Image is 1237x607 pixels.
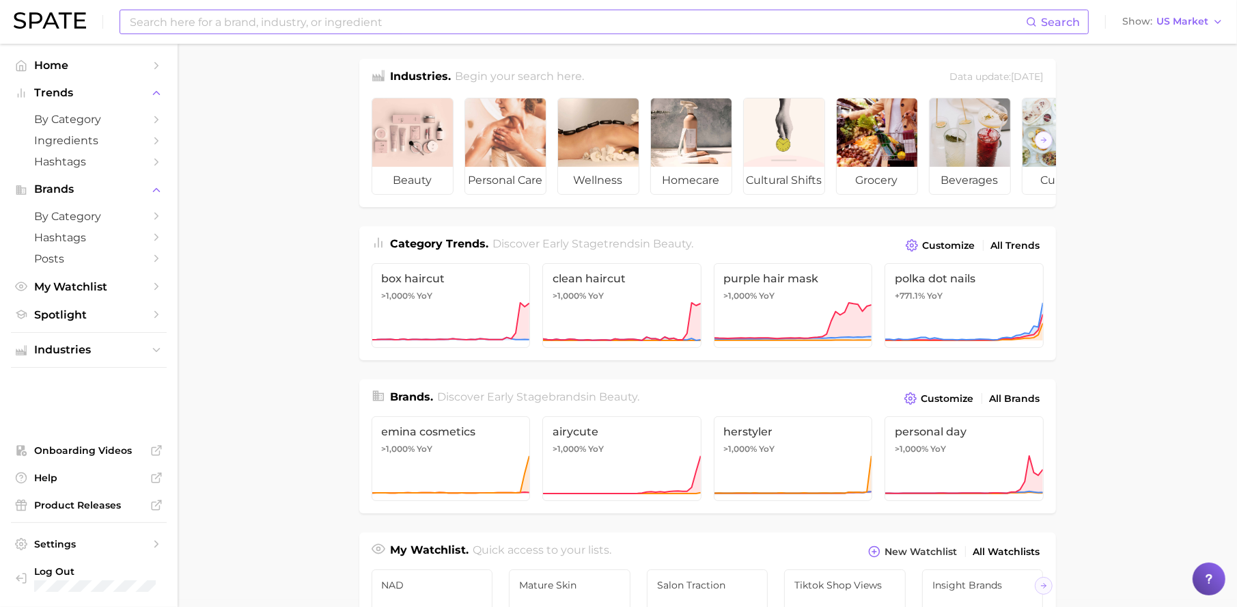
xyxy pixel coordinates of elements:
span: YoY [417,444,433,455]
h1: My Watchlist. [391,542,469,561]
a: personal care [464,98,546,195]
span: Ingredients [34,134,143,147]
h2: Quick access to your lists. [473,542,611,561]
span: YoY [417,291,433,301]
span: herstyler [724,425,863,438]
span: emina cosmetics [382,425,520,438]
span: YoY [588,444,604,455]
span: Posts [34,252,143,265]
span: clean haircut [553,272,691,285]
span: Spotlight [34,308,143,321]
a: box haircut>1,000% YoY [372,263,531,348]
span: Log Out [34,565,156,578]
span: by Category [34,113,143,126]
span: >1,000% [724,444,758,454]
span: Hashtags [34,155,143,168]
span: Hashtags [34,231,143,244]
span: Salon Traction [657,580,758,591]
a: emina cosmetics>1,000% YoY [372,416,531,501]
span: YoY [588,291,604,301]
button: Scroll Right [1035,577,1053,595]
span: Search [1041,16,1080,29]
span: Customize [921,393,974,405]
span: airycute [553,425,691,438]
button: Trends [11,83,167,103]
a: Home [11,55,167,76]
span: >1,000% [895,444,928,454]
span: beauty [599,390,637,403]
button: Customize [901,389,977,408]
span: beverages [930,167,1010,194]
a: My Watchlist [11,276,167,297]
a: All Watchlists [970,543,1044,561]
span: homecare [651,167,732,194]
span: Category Trends . [391,237,489,250]
span: >1,000% [382,444,415,454]
span: All Trends [991,240,1040,252]
span: Discover Early Stage brands in . [437,390,639,403]
h2: Begin your search here. [455,68,584,87]
span: grocery [837,167,917,194]
span: Brands . [391,390,434,403]
span: Onboarding Videos [34,444,143,457]
a: beverages [929,98,1011,195]
a: purple hair mask>1,000% YoY [714,263,873,348]
a: Spotlight [11,304,167,325]
span: Home [34,59,143,72]
div: Data update: [DATE] [950,68,1044,87]
span: +771.1% [895,291,925,301]
span: beauty [372,167,453,194]
span: Industries [34,344,143,356]
span: polka dot nails [895,272,1033,285]
a: homecare [650,98,732,195]
a: culinary [1022,98,1104,195]
span: >1,000% [553,444,586,454]
a: wellness [557,98,639,195]
span: box haircut [382,272,520,285]
a: herstyler>1,000% YoY [714,416,873,501]
span: by Category [34,210,143,223]
button: Brands [11,179,167,200]
span: Discover Early Stage trends in . [492,237,693,250]
span: All Watchlists [973,546,1040,558]
span: personal day [895,425,1033,438]
span: YoY [760,444,775,455]
span: New Watchlist [885,546,958,558]
a: Settings [11,534,167,554]
button: New Watchlist [865,542,960,561]
span: Settings [34,538,143,550]
a: airycute>1,000% YoY [542,416,701,501]
span: purple hair mask [724,272,863,285]
button: Scroll Right [1035,131,1053,149]
img: SPATE [14,12,86,29]
button: Industries [11,340,167,360]
a: All Trends [988,237,1044,255]
span: Product Releases [34,499,143,511]
a: Posts [11,248,167,269]
span: Brands [34,183,143,195]
a: clean haircut>1,000% YoY [542,263,701,348]
span: cultural shifts [744,167,824,194]
span: Trends [34,87,143,99]
span: >1,000% [553,291,586,301]
a: Ingredients [11,130,167,151]
span: Customize [923,240,975,252]
span: culinary [1023,167,1103,194]
span: personal care [465,167,546,194]
a: polka dot nails+771.1% YoY [885,263,1044,348]
span: Insight Brands [932,580,1033,591]
a: Help [11,468,167,488]
span: YoY [927,291,943,301]
span: wellness [558,167,639,194]
span: beauty [653,237,691,250]
a: cultural shifts [743,98,825,195]
h1: Industries. [391,68,451,87]
input: Search here for a brand, industry, or ingredient [128,10,1026,33]
button: Customize [902,236,978,255]
a: Hashtags [11,227,167,248]
span: Show [1122,18,1152,25]
a: by Category [11,109,167,130]
a: by Category [11,206,167,227]
span: YoY [930,444,946,455]
span: >1,000% [724,291,758,301]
